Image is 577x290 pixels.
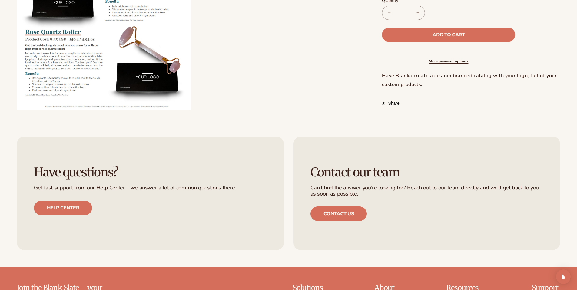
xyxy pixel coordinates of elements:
[34,166,267,179] h3: Have questions?
[34,185,267,191] p: Get fast support from our Help Center – we answer a lot of common questions there.
[382,97,401,110] button: Share
[310,206,367,221] a: Contact us
[382,27,515,42] button: Add to cart
[382,58,515,64] a: More payment options
[34,201,92,215] a: Help center
[556,269,571,284] div: Open Intercom Messenger
[310,166,543,179] h3: Contact our team
[310,185,543,197] p: Can’t find the answer you’re looking for? Reach out to our team directly and we’ll get back to yo...
[382,71,560,89] div: Have Blanka create a custom branded catalog with your logo, full of your custom products.
[433,32,465,37] span: Add to cart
